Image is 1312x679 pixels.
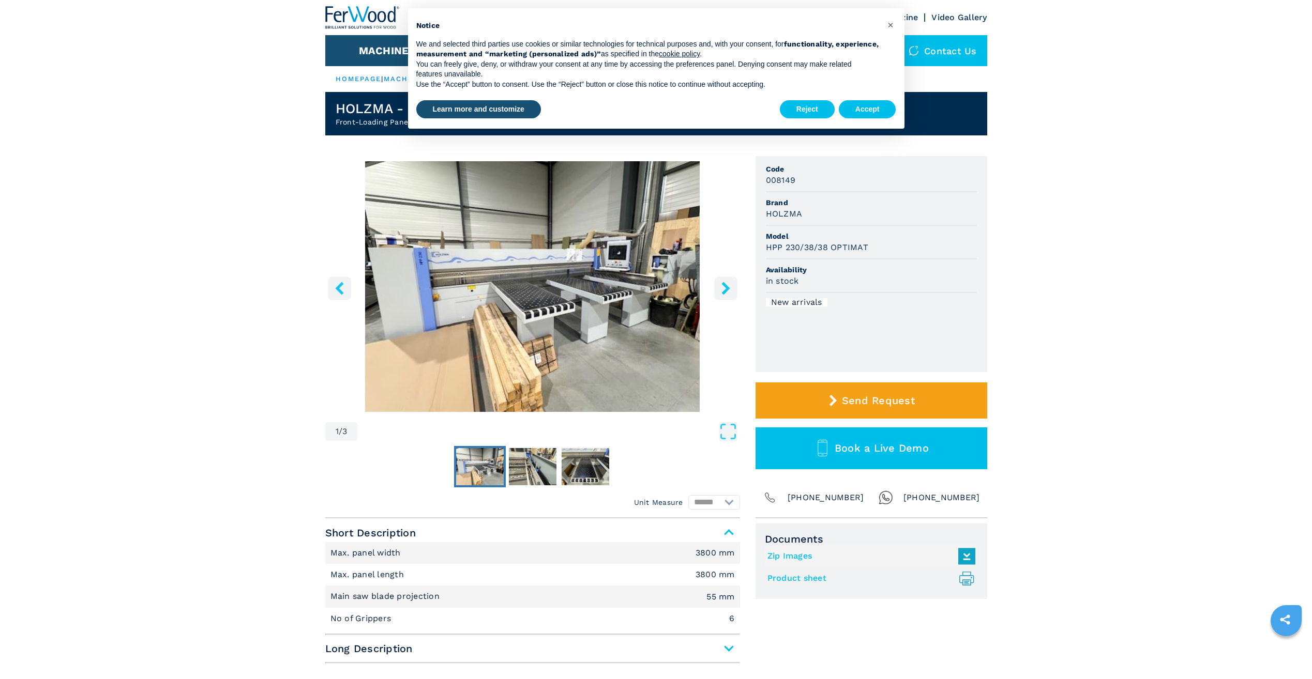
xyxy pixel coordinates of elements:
[456,448,504,485] img: c03fd4a8e4dcee3dd2230a213e3262da
[381,75,383,83] span: |
[336,75,382,83] a: HOMEPAGE
[325,523,740,542] span: Short Description
[416,80,880,90] p: Use the “Accept” button to consent. Use the “Reject” button or close this notice to continue with...
[328,276,351,300] button: left-button
[416,100,541,119] button: Learn more and customize
[416,21,880,31] h2: Notice
[766,174,796,186] h3: 008149
[325,161,740,412] img: Front-Loading Panel Saws HOLZMA HPP 230/38/38 OPTIMAT
[416,59,880,80] p: You can freely give, deny, or withdraw your consent at any time by accessing the preferences pane...
[454,446,506,487] button: Go to Slide 1
[898,35,987,66] div: Contact us
[659,50,700,58] a: cookie policy
[766,265,977,275] span: Availability
[766,241,868,253] h3: HPP 230/38/38 OPTIMAT
[416,40,879,58] strong: functionality, experience, measurement and “marketing (personalized ads)”
[696,549,735,557] em: 3800 mm
[330,591,443,602] p: Main saw blade projection
[336,427,339,436] span: 1
[634,497,683,507] em: Unit Measure
[509,448,556,485] img: 7f1a8fa25e2b2d7959e3a5f8856c857a
[879,490,893,505] img: Whatsapp
[788,490,864,505] span: [PHONE_NUMBER]
[384,75,428,83] a: machines
[330,547,403,559] p: Max. panel width
[766,275,799,287] h3: in stock
[325,161,740,412] div: Go to Slide 1
[842,394,915,407] span: Send Request
[325,446,740,487] nav: Thumbnail Navigation
[706,593,734,601] em: 55 mm
[835,442,929,454] span: Book a Live Demo
[763,490,777,505] img: Phone
[507,446,559,487] button: Go to Slide 2
[330,613,394,624] p: No of Grippers
[1272,607,1298,632] a: sharethis
[339,427,342,436] span: /
[330,569,407,580] p: Max. panel length
[562,448,609,485] img: 9eda36d1f4ed91e1ca994eb39ccaa6e4
[765,533,978,545] span: Documents
[359,44,416,57] button: Machines
[560,446,611,487] button: Go to Slide 3
[714,276,737,300] button: right-button
[767,570,970,587] a: Product sheet
[756,427,987,469] button: Book a Live Demo
[360,422,737,441] button: Open Fullscreen
[887,19,894,31] span: ×
[696,570,735,579] em: 3800 mm
[766,197,977,208] span: Brand
[336,100,572,117] h1: HOLZMA - HPP 230/38/38 OPTIMAT
[766,298,827,306] div: New arrivals
[780,100,835,119] button: Reject
[767,548,970,565] a: Zip Images
[325,639,740,658] span: Long Description
[766,164,977,174] span: Code
[756,382,987,419] button: Send Request
[766,231,977,241] span: Model
[931,12,987,22] a: Video Gallery
[325,542,740,630] div: Short Description
[909,45,919,56] img: Contact us
[903,490,980,505] span: [PHONE_NUMBER]
[839,100,896,119] button: Accept
[325,6,400,29] img: Ferwood
[766,208,803,220] h3: HOLZMA
[729,614,734,623] em: 6
[342,427,347,436] span: 3
[883,17,899,33] button: Close this notice
[336,117,572,127] h2: Front-Loading Panel Saws
[416,39,880,59] p: We and selected third parties use cookies or similar technologies for technical purposes and, wit...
